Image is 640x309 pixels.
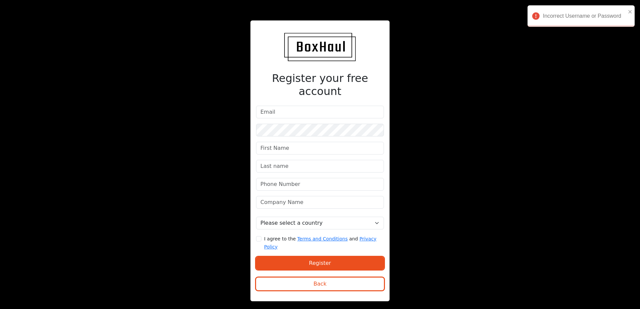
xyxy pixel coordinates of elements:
button: close [628,7,633,15]
input: Phone Number [256,178,384,191]
input: Company Name [256,196,384,209]
h2: Register your free account [256,72,384,98]
input: Last name [256,160,384,173]
select: Select a country [256,217,384,229]
a: Privacy Policy [264,236,377,249]
button: Back [256,278,384,290]
small: I agree to the and [264,236,377,249]
input: First Name [256,142,384,154]
a: Terms and Conditions [297,236,348,241]
input: Email [256,106,384,118]
button: Register [256,257,384,270]
img: BoxHaul [284,33,356,61]
a: Back [256,282,384,288]
div: Incorrect Username or Password [528,5,635,27]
